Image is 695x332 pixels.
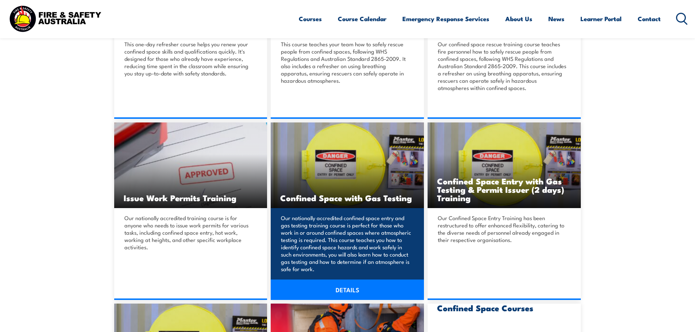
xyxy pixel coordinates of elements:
[280,194,414,202] h3: Confined Space with Gas Testing
[638,9,661,28] a: Contact
[580,9,622,28] a: Learner Portal
[437,304,571,312] h3: Confined Space Courses
[438,40,568,91] p: Our confined space rescue training course teaches fire personnel how to safely rescue people from...
[271,122,424,208] img: Confined Space Entry
[114,122,267,208] a: Issue Work Permits Training
[281,214,412,273] p: Our nationally accredited confined space entry and gas testing training course is perfect for tho...
[505,9,532,28] a: About Us
[281,40,412,84] p: This course teaches your team how to safely rescue people from confined spaces, following WHS Reg...
[124,40,255,77] p: This one-day refresher course helps you renew your confined space skills and qualifications quick...
[271,280,424,300] a: DETAILS
[437,177,571,202] h3: Confined Space Entry with Gas Testing & Permit Issuer (2 days) Training
[124,214,255,251] p: Our nationally accredited training course is for anyone who needs to issue work permits for vario...
[402,9,489,28] a: Emergency Response Services
[338,9,386,28] a: Course Calendar
[428,122,581,208] a: Confined Space Entry with Gas Testing & Permit Issuer (2 days) Training
[114,122,267,208] img: Issue Work Permits
[438,214,568,243] p: Our Confined Space Entry Training has been restructured to offer enhanced flexibility, catering t...
[271,122,424,208] a: Confined Space with Gas Testing
[299,9,322,28] a: Courses
[124,194,258,202] h3: Issue Work Permits Training
[548,9,564,28] a: News
[428,122,581,208] img: Confined Space Entry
